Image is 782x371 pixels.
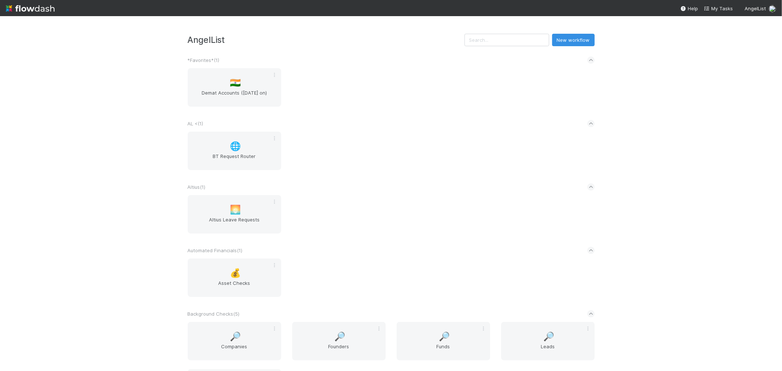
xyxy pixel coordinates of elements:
[704,5,733,12] a: My Tasks
[188,68,281,107] a: 🇮🇳Demat Accounts ([DATE] on)
[6,2,55,15] img: logo-inverted-e16ddd16eac7371096b0.svg
[552,34,595,46] button: New workflow
[188,121,203,126] span: AL < ( 1 )
[188,35,465,45] h3: AngelList
[769,5,776,12] img: avatar_cd4e5e5e-3003-49e5-bc76-fd776f359de9.png
[745,5,766,11] span: AngelList
[295,343,383,357] span: Founders
[439,332,450,341] span: 🔎
[400,343,487,357] span: Funds
[191,153,278,167] span: BT Request Router
[501,322,595,360] a: 🔎Leads
[188,132,281,170] a: 🌐BT Request Router
[188,57,220,63] span: *Favorites* ( 1 )
[230,268,241,278] span: 💰
[504,343,592,357] span: Leads
[188,184,206,190] span: Altius ( 1 )
[188,258,281,297] a: 💰Asset Checks
[704,5,733,11] span: My Tasks
[230,142,241,151] span: 🌐
[191,343,278,357] span: Companies
[191,216,278,231] span: Altius Leave Requests
[188,195,281,234] a: 🌅Altius Leave Requests
[191,279,278,294] span: Asset Checks
[230,78,241,88] span: 🇮🇳
[397,322,490,360] a: 🔎Funds
[230,332,241,341] span: 🔎
[334,332,345,341] span: 🔎
[543,332,554,341] span: 🔎
[188,247,243,253] span: Automated Financials ( 1 )
[465,34,549,46] input: Search...
[191,89,278,104] span: Demat Accounts ([DATE] on)
[188,322,281,360] a: 🔎Companies
[188,311,240,317] span: Background Checks ( 5 )
[230,205,241,214] span: 🌅
[292,322,386,360] a: 🔎Founders
[680,5,698,12] div: Help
